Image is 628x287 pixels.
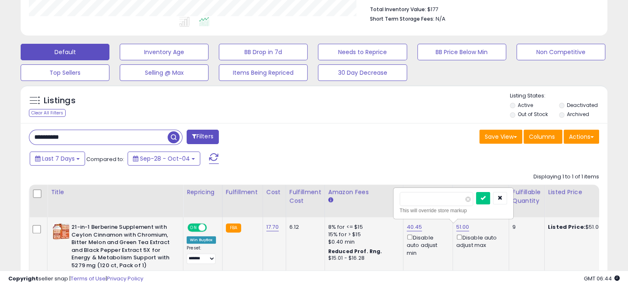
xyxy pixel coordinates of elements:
div: Win BuyBox [187,236,216,244]
span: N/A [436,15,446,23]
button: Selling @ Max [120,64,209,81]
a: 51.00 [456,223,469,231]
b: Total Inventory Value: [370,6,426,13]
div: Clear All Filters [29,109,66,117]
div: Listed Price [548,188,619,197]
div: This will override store markup [400,206,507,215]
b: Short Term Storage Fees: [370,15,434,22]
button: Items Being Repriced [219,64,308,81]
h5: Listings [44,95,76,107]
span: Columns [529,133,555,141]
button: Non Competitive [517,44,605,60]
div: Fulfillable Quantity [512,188,541,205]
label: Out of Stock [518,111,548,118]
button: Sep-28 - Oct-04 [128,152,200,166]
button: Last 7 Days [30,152,85,166]
button: BB Price Below Min [417,44,506,60]
div: Displaying 1 to 1 of 1 items [533,173,599,181]
div: Disable auto adjust min [407,233,446,257]
p: Listing States: [510,92,607,100]
div: Fulfillment [226,188,259,197]
button: Save View [479,130,522,144]
button: Filters [187,130,219,144]
div: Fulfillment Cost [289,188,321,205]
button: Columns [524,130,562,144]
button: BB Drop in 7d [219,44,308,60]
div: Amazon Fees [328,188,400,197]
span: Sep-28 - Oct-04 [140,154,190,163]
div: $51.00 [548,223,616,231]
a: 40.45 [407,223,422,231]
span: Compared to: [86,155,124,163]
div: $0.40 min [328,238,397,246]
div: 9 [512,223,538,231]
div: 15% for > $15 [328,231,397,238]
b: Listed Price: [548,223,585,231]
label: Active [518,102,533,109]
div: 8% for <= $15 [328,223,397,231]
button: Default [21,44,109,60]
div: Cost [266,188,282,197]
div: Repricing [187,188,219,197]
b: 21-in-1 Berberine Supplement with Ceylon Cinnamon with Chromium, Bitter Melon and Green Tea Extra... [71,223,172,271]
div: Preset: [187,245,216,264]
button: Top Sellers [21,64,109,81]
a: Privacy Policy [107,275,143,282]
span: ON [188,224,199,231]
button: Inventory Age [120,44,209,60]
div: Title [51,188,180,197]
img: 51P77mIqK8L._SL40_.jpg [53,223,69,240]
b: Reduced Prof. Rng. [328,248,382,255]
label: Deactivated [566,102,597,109]
small: Amazon Fees. [328,197,333,204]
a: 17.70 [266,223,279,231]
button: Needs to Reprice [318,44,407,60]
span: 2025-10-12 06:44 GMT [584,275,620,282]
a: Terms of Use [71,275,106,282]
span: Last 7 Days [42,154,75,163]
button: Actions [564,130,599,144]
li: $177 [370,4,593,14]
strong: Copyright [8,275,38,282]
div: 6.12 [289,223,318,231]
span: OFF [206,224,219,231]
button: 30 Day Decrease [318,64,407,81]
div: Disable auto adjust max [456,233,502,249]
small: FBA [226,223,241,232]
label: Archived [566,111,589,118]
div: seller snap | | [8,275,143,283]
div: $15.01 - $16.28 [328,255,397,262]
